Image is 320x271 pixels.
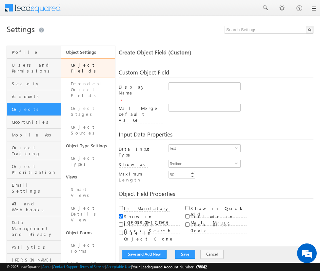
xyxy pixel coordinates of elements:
span: Accounts [12,94,59,99]
a: Show in Quick Add [190,211,247,217]
a: Terms of Service [80,264,105,269]
a: Object Type Settings [61,139,115,152]
a: About [42,264,52,269]
span: Textbox [169,160,235,167]
button: Cancel [200,250,224,259]
input: Search Settings [225,26,313,34]
label: Show in Quick Add [190,205,247,218]
label: Maximum Length [119,171,163,183]
a: Include in Quick Search [124,228,180,233]
label: Include in Quick Search [124,222,180,234]
label: Data Input Type [119,146,163,158]
div: Input Data Properties [119,132,313,139]
button: Save and Add New [122,250,167,259]
a: Object Forms [61,226,115,239]
span: Your Leadsquared Account Number is [132,264,207,269]
a: Acceptable Use [106,264,131,269]
a: Show in [GEOGRAPHIC_DATA] [124,219,180,225]
a: Mobile App [7,129,61,141]
span: select [235,146,240,149]
a: Include in Mail Merge [190,219,247,225]
label: Lock after Create [190,222,247,234]
span: Object Prioritization [12,163,59,175]
span: Email Settings [12,182,59,194]
a: Analytics [7,241,61,254]
span: Opportunities [12,119,59,125]
span: Settings [7,24,35,34]
a: Object Types [61,152,115,171]
span: © 2025 LeadSquared | | | | | [7,264,207,270]
a: Show as [119,161,148,167]
a: Object Prioritization [7,160,61,179]
label: Mail Merge Default Value [119,105,163,123]
a: API and Webhooks [7,198,61,216]
span: Users and Permissions [12,62,59,74]
label: Use in Object Clone [124,230,180,242]
a: Object Sources [61,121,115,139]
label: Show as [119,161,148,168]
span: Mobile App [12,132,59,138]
a: Security [7,77,61,90]
div: Custom Object Field [119,70,313,77]
a: Objects [7,103,61,116]
a: Opportunities [7,116,61,129]
span: API and Webhooks [12,201,59,213]
a: Dependent Object Fields [61,77,115,102]
span: Analytics [12,244,59,250]
a: Lock after Create [190,228,247,233]
label: Show in [GEOGRAPHIC_DATA] [124,214,180,226]
a: Email Settings [7,179,61,198]
a: Object Fields [61,58,115,77]
a: Activities and Scores [61,258,115,270]
a: Mail Merge Default Value [119,117,163,123]
a: Object Details View [61,202,115,226]
a: Contact Support [53,264,79,269]
span: select [235,162,240,165]
div: Object Field Properties [119,191,313,199]
button: Save [175,250,195,259]
span: 78042 [197,264,207,269]
a: Object Tracking [7,141,61,160]
a: Profile [7,46,61,59]
span: Text [169,145,235,152]
a: Data Management and Privacy [7,216,61,241]
span: Security [12,81,59,87]
a: [PERSON_NAME] [7,254,61,266]
label: Include in Mail Merge [190,214,247,226]
span: Create Object Field (Custom) [119,49,191,56]
a: Object Stages [61,102,115,121]
a: Object Forms [61,239,115,258]
a: Display Name [119,90,163,95]
span: Objects [12,106,59,112]
span: [PERSON_NAME] [12,257,59,263]
a: Data Input Type [119,152,163,157]
a: Object Settings [61,46,115,58]
span: Profile [12,49,59,55]
span: Object Tracking [12,145,59,156]
span: Data Management and Privacy [12,219,59,237]
a: Use in Object Clone [124,236,180,241]
a: Accounts [7,90,61,103]
a: Is Mandatory [124,205,170,211]
a: Users and Permissions [7,59,61,77]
